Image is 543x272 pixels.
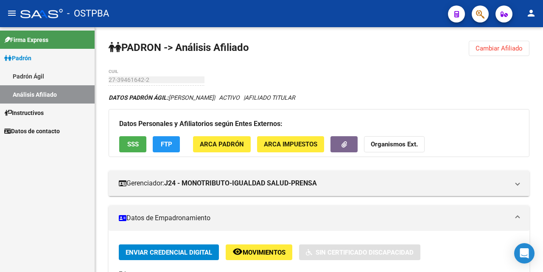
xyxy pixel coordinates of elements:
span: Datos de contacto [4,126,60,136]
span: Movimientos [243,249,285,256]
span: SSS [127,141,139,149]
span: ARCA Impuestos [264,141,317,149]
strong: DATOS PADRÓN ÁGIL: [109,94,168,101]
mat-icon: person [526,8,536,18]
strong: PADRON -> Análisis Afiliado [109,42,249,53]
span: Cambiar Afiliado [476,45,523,52]
button: Enviar Credencial Digital [119,244,219,260]
button: ARCA Padrón [193,136,251,152]
i: | ACTIVO | [109,94,295,101]
button: SSS [119,136,146,152]
mat-expansion-panel-header: Datos de Empadronamiento [109,205,529,231]
mat-icon: remove_red_eye [232,247,243,257]
span: Sin Certificado Discapacidad [316,249,414,256]
span: Padrón [4,53,31,63]
button: Cambiar Afiliado [469,41,529,56]
span: AFILIADO TITULAR [245,94,295,101]
span: ARCA Padrón [200,141,244,149]
span: Enviar Credencial Digital [126,249,212,256]
span: - OSTPBA [67,4,109,23]
strong: Organismos Ext. [371,141,418,149]
button: Sin Certificado Discapacidad [299,244,420,260]
mat-expansion-panel-header: Gerenciador:J24 - MONOTRIBUTO-IGUALDAD SALUD-PRENSA [109,171,529,196]
mat-icon: menu [7,8,17,18]
div: Open Intercom Messenger [514,243,535,264]
mat-panel-title: Gerenciador: [119,179,509,188]
span: [PERSON_NAME] [109,94,214,101]
h3: Datos Personales y Afiliatorios según Entes Externos: [119,118,519,130]
span: FTP [161,141,172,149]
button: Organismos Ext. [364,136,425,152]
span: Instructivos [4,108,44,118]
button: Movimientos [226,244,292,260]
span: Firma Express [4,35,48,45]
strong: J24 - MONOTRIBUTO-IGUALDAD SALUD-PRENSA [164,179,317,188]
button: ARCA Impuestos [257,136,324,152]
button: FTP [153,136,180,152]
mat-panel-title: Datos de Empadronamiento [119,213,509,223]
